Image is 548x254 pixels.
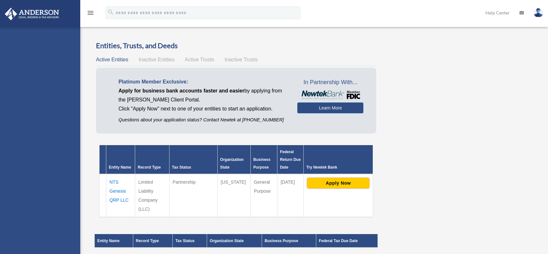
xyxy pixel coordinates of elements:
td: Partnership [169,174,217,217]
span: Apply for business bank accounts faster and easier [118,88,244,93]
th: Business Purpose [262,234,316,248]
span: Active Entities [96,57,128,62]
th: Entity Name [106,145,135,174]
th: Organization State [207,234,262,248]
button: Apply Now [307,178,370,188]
img: Anderson Advisors Platinum Portal [3,8,61,20]
span: Inactive Trusts [225,57,258,62]
th: Entity Name [95,234,133,248]
i: search [107,9,114,16]
th: Federal Return Due Date [277,145,304,174]
th: Record Type [133,234,173,248]
span: In Partnership With... [297,77,363,88]
p: Click "Apply Now" next to one of your entities to start an application. [118,104,288,113]
p: Platinum Member Exclusive: [118,77,288,86]
img: User Pic [534,8,543,17]
td: [US_STATE] [217,174,251,217]
p: by applying from the [PERSON_NAME] Client Portal. [118,86,288,104]
th: Organization State [217,145,251,174]
p: Questions about your application status? Contact Newtek at [PHONE_NUMBER] [118,116,288,124]
td: [DATE] [277,174,304,217]
a: Learn More [297,102,363,113]
th: Record Type [135,145,170,174]
th: Tax Status [173,234,207,248]
td: General Purpose [251,174,277,217]
div: Try Newtek Bank [306,163,370,171]
th: Tax Status [169,145,217,174]
span: Active Trusts [185,57,214,62]
i: menu [87,9,94,17]
th: Business Purpose [251,145,277,174]
img: NewtekBankLogoSM.png [300,91,360,99]
td: NTS Genesis QRP LLC [106,174,135,217]
td: Limited Liability Company (LLC) [135,174,170,217]
th: Federal Tax Due Date [316,234,378,248]
h3: Entities, Trusts, and Deeds [96,41,376,51]
span: Inactive Entities [139,57,175,62]
a: menu [87,11,94,17]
